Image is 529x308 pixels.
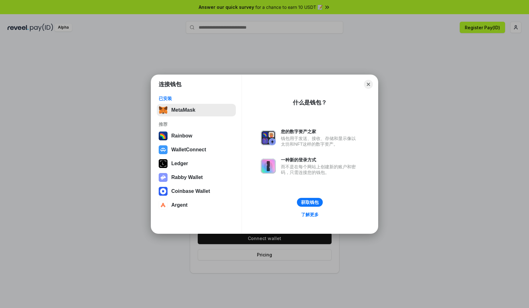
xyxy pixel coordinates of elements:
[364,80,373,89] button: Close
[159,201,168,210] img: svg+xml,%3Csvg%20width%3D%2228%22%20height%3D%2228%22%20viewBox%3D%220%200%2028%2028%22%20fill%3D...
[293,99,327,106] div: 什么是钱包？
[159,132,168,140] img: svg+xml,%3Csvg%20width%3D%22120%22%20height%3D%22120%22%20viewBox%3D%220%200%20120%20120%22%20fil...
[171,188,210,194] div: Coinbase Wallet
[157,157,236,170] button: Ledger
[281,157,359,163] div: 一种新的登录方式
[159,121,234,127] div: 推荐
[301,212,319,217] div: 了解更多
[301,199,319,205] div: 获取钱包
[157,143,236,156] button: WalletConnect
[171,147,206,153] div: WalletConnect
[159,145,168,154] img: svg+xml,%3Csvg%20width%3D%2228%22%20height%3D%2228%22%20viewBox%3D%220%200%2028%2028%22%20fill%3D...
[159,106,168,115] img: svg+xml,%3Csvg%20fill%3D%22none%22%20height%3D%2233%22%20viewBox%3D%220%200%2035%2033%22%20width%...
[171,161,188,166] div: Ledger
[157,199,236,211] button: Argent
[261,130,276,145] img: svg+xml,%3Csvg%20xmlns%3D%22http%3A%2F%2Fwww.w3.org%2F2000%2Fsvg%22%20fill%3D%22none%22%20viewBox...
[171,175,203,180] div: Rabby Wallet
[261,159,276,174] img: svg+xml,%3Csvg%20xmlns%3D%22http%3A%2F%2Fwww.w3.org%2F2000%2Fsvg%22%20fill%3D%22none%22%20viewBox...
[171,107,195,113] div: MetaMask
[171,202,188,208] div: Argent
[171,133,192,139] div: Rainbow
[157,130,236,142] button: Rainbow
[159,81,181,88] h1: 连接钱包
[157,104,236,116] button: MetaMask
[297,198,323,207] button: 获取钱包
[281,129,359,134] div: 您的数字资产之家
[159,159,168,168] img: svg+xml,%3Csvg%20xmlns%3D%22http%3A%2F%2Fwww.w3.org%2F2000%2Fsvg%22%20width%3D%2228%22%20height%3...
[159,187,168,196] img: svg+xml,%3Csvg%20width%3D%2228%22%20height%3D%2228%22%20viewBox%3D%220%200%2028%2028%22%20fill%3D...
[159,173,168,182] img: svg+xml,%3Csvg%20xmlns%3D%22http%3A%2F%2Fwww.w3.org%2F2000%2Fsvg%22%20fill%3D%22none%22%20viewBox...
[297,210,322,219] a: 了解更多
[281,136,359,147] div: 钱包用于发送、接收、存储和显示像以太坊和NFT这样的数字资产。
[157,171,236,184] button: Rabby Wallet
[159,96,234,101] div: 已安装
[281,164,359,175] div: 而不是在每个网站上创建新的账户和密码，只需连接您的钱包。
[157,185,236,198] button: Coinbase Wallet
